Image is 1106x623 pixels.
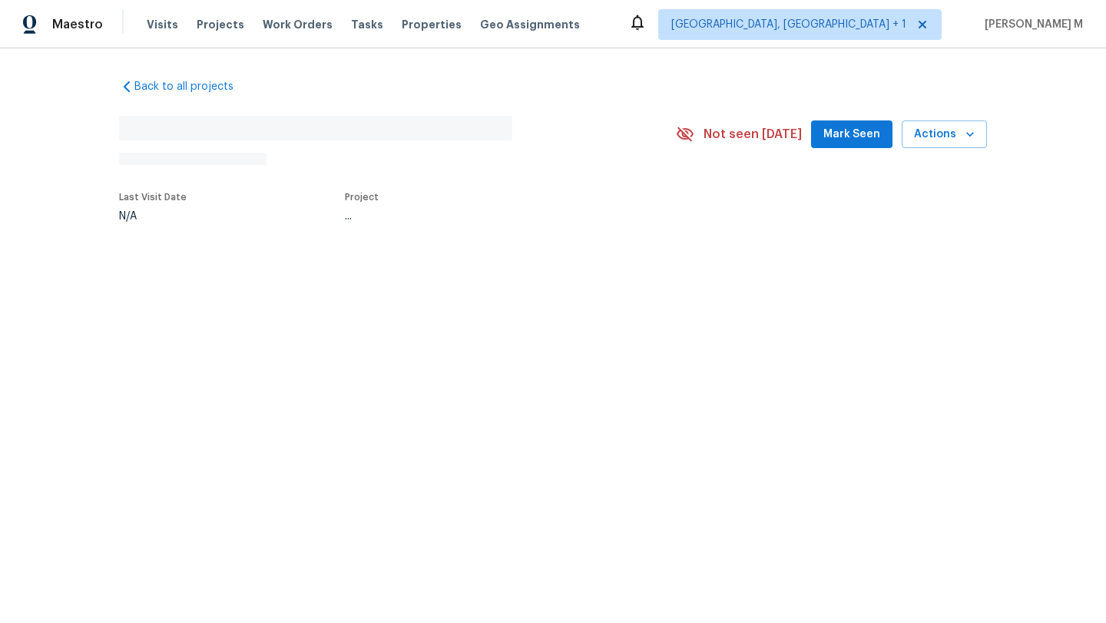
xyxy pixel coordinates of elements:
span: Not seen [DATE] [704,127,802,142]
button: Actions [902,120,987,149]
span: Maestro [52,17,103,32]
button: Mark Seen [811,120,892,149]
span: [PERSON_NAME] M [979,17,1083,32]
span: [GEOGRAPHIC_DATA], [GEOGRAPHIC_DATA] + 1 [671,17,906,32]
span: Project [345,193,379,202]
span: Mark Seen [823,125,880,144]
span: Visits [147,17,178,32]
span: Tasks [351,19,383,30]
div: N/A [119,211,187,222]
span: Work Orders [263,17,333,32]
span: Last Visit Date [119,193,187,202]
span: Projects [197,17,244,32]
span: Geo Assignments [480,17,580,32]
div: ... [345,211,640,222]
span: Actions [914,125,975,144]
span: Properties [402,17,462,32]
a: Back to all projects [119,79,267,94]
